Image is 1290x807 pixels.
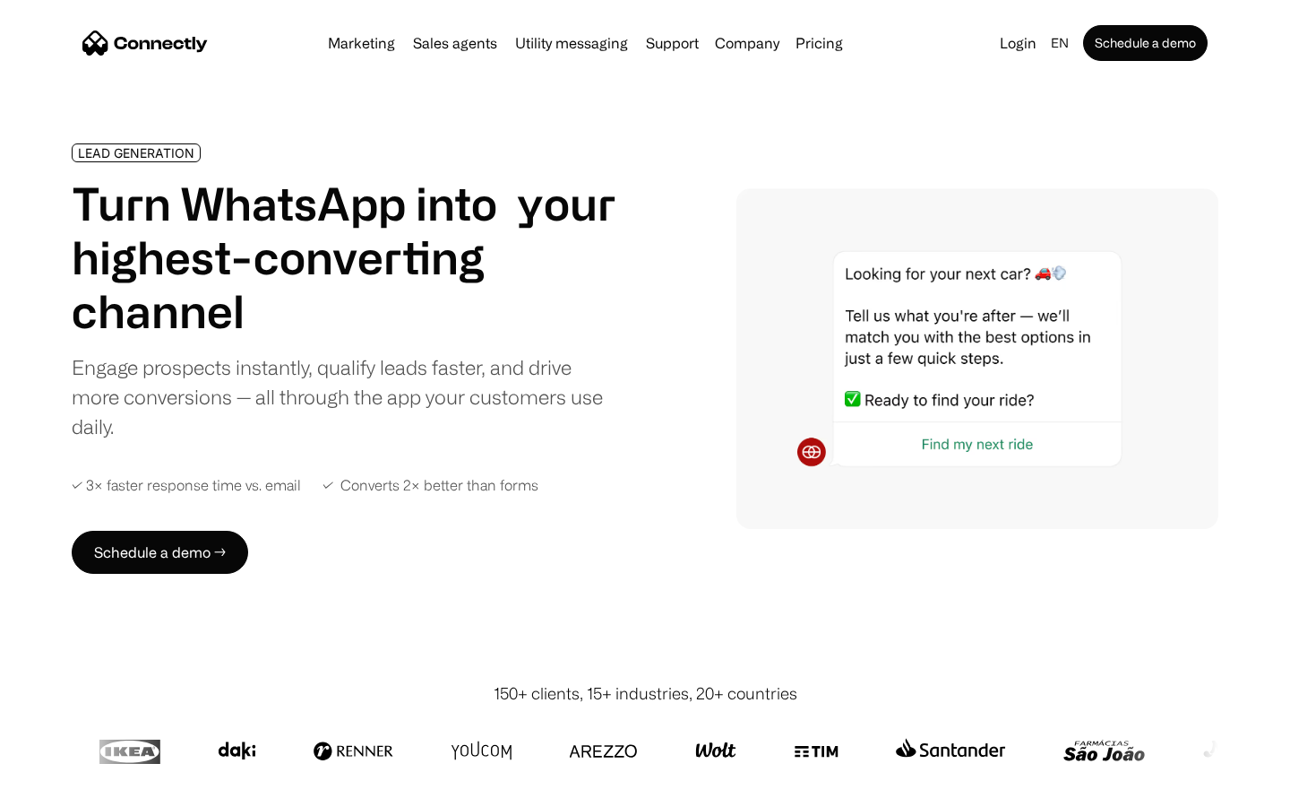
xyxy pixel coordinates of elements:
[72,177,616,338] h1: Turn WhatsApp into your highest-converting channel
[508,36,635,50] a: Utility messaging
[993,30,1044,56] a: Login
[406,36,504,50] a: Sales agents
[709,30,785,56] div: Company
[639,36,706,50] a: Support
[788,36,850,50] a: Pricing
[494,681,797,706] div: 150+ clients, 15+ industries, 20+ countries
[82,30,208,56] a: home
[36,776,107,801] ul: Language list
[322,477,538,494] div: ✓ Converts 2× better than forms
[78,146,194,160] div: LEAD GENERATION
[72,531,248,574] a: Schedule a demo →
[321,36,402,50] a: Marketing
[1051,30,1069,56] div: en
[72,477,301,494] div: ✓ 3× faster response time vs. email
[1083,25,1208,61] a: Schedule a demo
[1044,30,1079,56] div: en
[18,774,107,801] aside: Language selected: English
[72,352,616,441] div: Engage prospects instantly, qualify leads faster, and drive more conversions — all through the ap...
[715,30,779,56] div: Company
